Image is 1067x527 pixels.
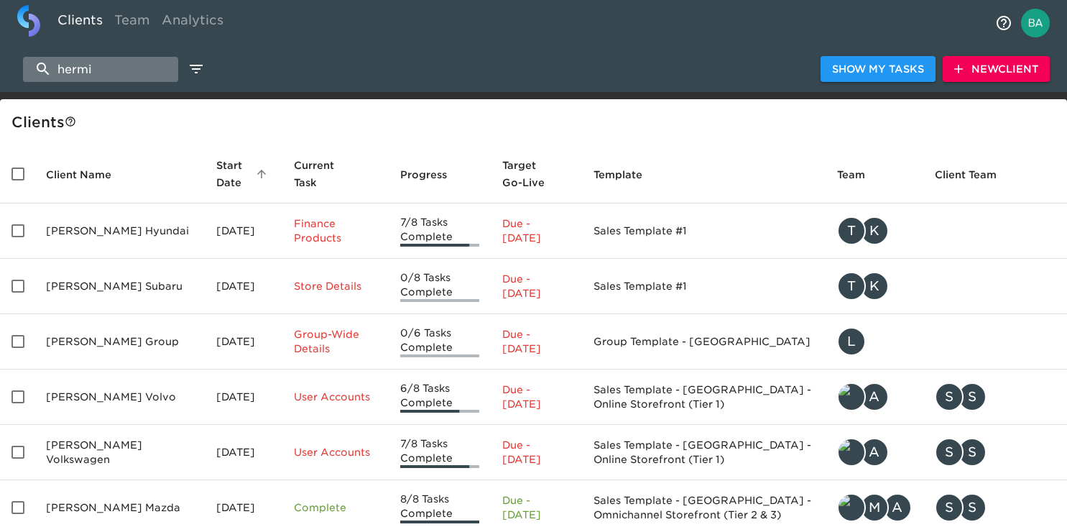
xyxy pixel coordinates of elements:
[839,495,864,521] img: tyler@roadster.com
[860,216,889,245] div: K
[943,56,1050,83] button: NewClient
[11,111,1061,134] div: Client s
[837,166,884,183] span: Team
[837,493,912,522] div: tyler@roadster.com, mark.wallace@roadster.com, austin.branch@cdk.com
[156,5,229,40] a: Analytics
[502,382,571,411] p: Due - [DATE]
[502,216,571,245] p: Due - [DATE]
[582,370,826,425] td: Sales Template - [GEOGRAPHIC_DATA] - Online Storefront (Tier 1)
[34,370,205,425] td: [PERSON_NAME] Volvo
[294,445,377,459] p: User Accounts
[582,314,826,370] td: Group Template - [GEOGRAPHIC_DATA]
[34,314,205,370] td: [PERSON_NAME] Group
[184,57,208,81] button: edit
[860,272,889,301] div: K
[205,370,282,425] td: [DATE]
[837,327,912,356] div: leah.fisher@roadster.com
[294,157,359,191] span: This is the next Task in this Hub that should be completed
[389,425,491,480] td: 7/8 Tasks Complete
[108,5,156,40] a: Team
[502,327,571,356] p: Due - [DATE]
[582,259,826,314] td: Sales Template #1
[837,382,912,411] div: tyler@roadster.com, austin.branch@cdk.com
[46,166,130,183] span: Client Name
[987,6,1021,40] button: notifications
[935,493,1056,522] div: sean.trimble@herzogmeier.com, Sean.trimble@herzogmeier.com
[837,272,912,301] div: tracy@roadster.com, kevin.dodt@roadster.com
[502,272,571,301] p: Due - [DATE]
[389,370,491,425] td: 6/8 Tasks Complete
[294,390,377,404] p: User Accounts
[502,493,571,522] p: Due - [DATE]
[935,438,1056,467] div: sean.trimble@herzogmeier.com, Sean.trimble@herzogmeier.com
[958,438,987,467] div: S
[837,216,912,245] div: tracy@roadster.com, kevin.dodt@roadster.com
[389,203,491,259] td: 7/8 Tasks Complete
[935,438,964,467] div: S
[502,438,571,467] p: Due - [DATE]
[294,279,377,293] p: Store Details
[17,5,40,37] img: logo
[400,166,466,183] span: Progress
[860,438,889,467] div: A
[883,493,912,522] div: A
[34,203,205,259] td: [PERSON_NAME] Hyundai
[23,57,178,82] input: search
[205,203,282,259] td: [DATE]
[502,157,571,191] span: Target Go-Live
[839,439,864,465] img: tyler@roadster.com
[294,157,377,191] span: Current Task
[837,327,866,356] div: L
[205,425,282,480] td: [DATE]
[205,259,282,314] td: [DATE]
[389,259,491,314] td: 0/8 Tasks Complete
[1021,9,1050,37] img: Profile
[65,116,76,127] svg: This is a list of all of your clients and clients shared with you
[593,166,661,183] span: Template
[294,500,377,515] p: Complete
[52,5,108,40] a: Clients
[860,382,889,411] div: A
[935,382,964,411] div: S
[935,493,964,522] div: S
[294,216,377,245] p: Finance Products
[935,382,1056,411] div: Sean.trimble@herzogmeier.com, sean.trimble@herzogmeier.com
[935,166,1015,183] span: Client Team
[502,157,552,191] span: Calculated based on the start date and the duration of all Tasks contained in this Hub.
[205,314,282,370] td: [DATE]
[821,56,936,83] button: Show My Tasks
[837,438,912,467] div: tyler@roadster.com, austin.branch@cdk.com
[216,157,270,191] span: Start Date
[839,384,864,410] img: tyler@roadster.com
[958,493,987,522] div: S
[582,425,826,480] td: Sales Template - [GEOGRAPHIC_DATA] - Online Storefront (Tier 1)
[837,216,866,245] div: T
[837,272,866,301] div: T
[954,60,1038,78] span: New Client
[958,382,987,411] div: S
[389,314,491,370] td: 0/6 Tasks Complete
[832,60,924,78] span: Show My Tasks
[34,425,205,480] td: [PERSON_NAME] Volkswagen
[294,327,377,356] p: Group-Wide Details
[34,259,205,314] td: [PERSON_NAME] Subaru
[860,493,889,522] div: M
[582,203,826,259] td: Sales Template #1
